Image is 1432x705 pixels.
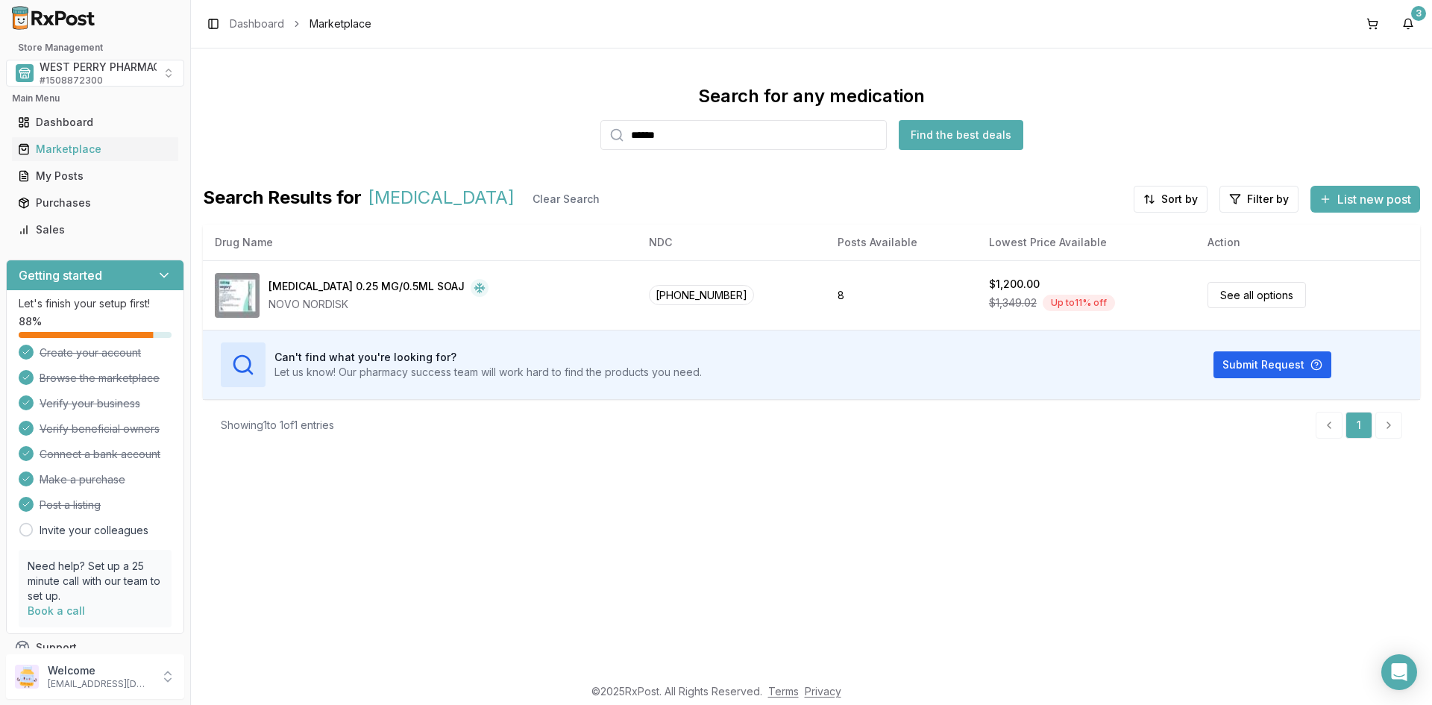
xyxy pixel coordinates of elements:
[15,665,39,689] img: User avatar
[19,266,102,284] h3: Getting started
[1396,12,1420,36] button: 3
[1161,192,1198,207] span: Sort by
[268,279,465,297] div: [MEDICAL_DATA] 0.25 MG/0.5ML SOAJ
[40,396,140,411] span: Verify your business
[12,136,178,163] a: Marketplace
[203,186,362,213] span: Search Results for
[48,678,151,690] p: [EMAIL_ADDRESS][DOMAIN_NAME]
[989,295,1037,310] span: $1,349.02
[18,169,172,184] div: My Posts
[6,6,101,30] img: RxPost Logo
[12,109,178,136] a: Dashboard
[19,314,42,329] span: 88 %
[40,447,160,462] span: Connect a bank account
[805,685,841,698] a: Privacy
[1345,412,1372,439] a: 1
[6,218,184,242] button: Sales
[12,163,178,189] a: My Posts
[1043,295,1115,311] div: Up to 11 % off
[637,225,826,260] th: NDC
[368,186,515,213] span: [MEDICAL_DATA]
[826,225,977,260] th: Posts Available
[230,16,284,31] a: Dashboard
[1381,654,1417,690] div: Open Intercom Messenger
[18,115,172,130] div: Dashboard
[1196,225,1420,260] th: Action
[1213,351,1331,378] button: Submit Request
[274,350,702,365] h3: Can't find what you're looking for?
[28,604,85,617] a: Book a call
[649,285,754,305] span: [PHONE_NUMBER]
[310,16,371,31] span: Marketplace
[221,418,334,433] div: Showing 1 to 1 of 1 entries
[1134,186,1208,213] button: Sort by
[12,93,178,104] h2: Main Menu
[40,60,189,75] span: WEST PERRY PHARMACY INC
[268,297,489,312] div: NOVO NORDISK
[1316,412,1402,439] nav: pagination
[18,222,172,237] div: Sales
[6,60,184,87] button: Select a view
[698,84,925,108] div: Search for any medication
[6,110,184,134] button: Dashboard
[40,422,160,436] span: Verify beneficial owners
[40,75,103,87] span: # 1508872300
[1337,190,1411,208] span: List new post
[274,365,702,380] p: Let us know! Our pharmacy success team will work hard to find the products you need.
[1208,282,1306,308] a: See all options
[40,498,101,513] span: Post a listing
[18,142,172,157] div: Marketplace
[12,189,178,216] a: Purchases
[1411,6,1426,21] div: 3
[18,195,172,210] div: Purchases
[1310,186,1420,213] button: List new post
[768,685,799,698] a: Terms
[6,164,184,188] button: My Posts
[28,559,163,604] p: Need help? Set up a 25 minute call with our team to set up.
[203,225,637,260] th: Drug Name
[40,472,125,487] span: Make a purchase
[1247,192,1289,207] span: Filter by
[215,273,260,318] img: Wegovy 0.25 MG/0.5ML SOAJ
[6,191,184,215] button: Purchases
[826,260,977,330] td: 8
[1310,193,1420,208] a: List new post
[989,277,1040,292] div: $1,200.00
[6,137,184,161] button: Marketplace
[1219,186,1298,213] button: Filter by
[230,16,371,31] nav: breadcrumb
[40,523,148,538] a: Invite your colleagues
[6,634,184,661] button: Support
[12,216,178,243] a: Sales
[48,663,151,678] p: Welcome
[40,371,160,386] span: Browse the marketplace
[977,225,1196,260] th: Lowest Price Available
[19,296,172,311] p: Let's finish your setup first!
[521,186,612,213] button: Clear Search
[40,345,141,360] span: Create your account
[6,42,184,54] h2: Store Management
[899,120,1023,150] button: Find the best deals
